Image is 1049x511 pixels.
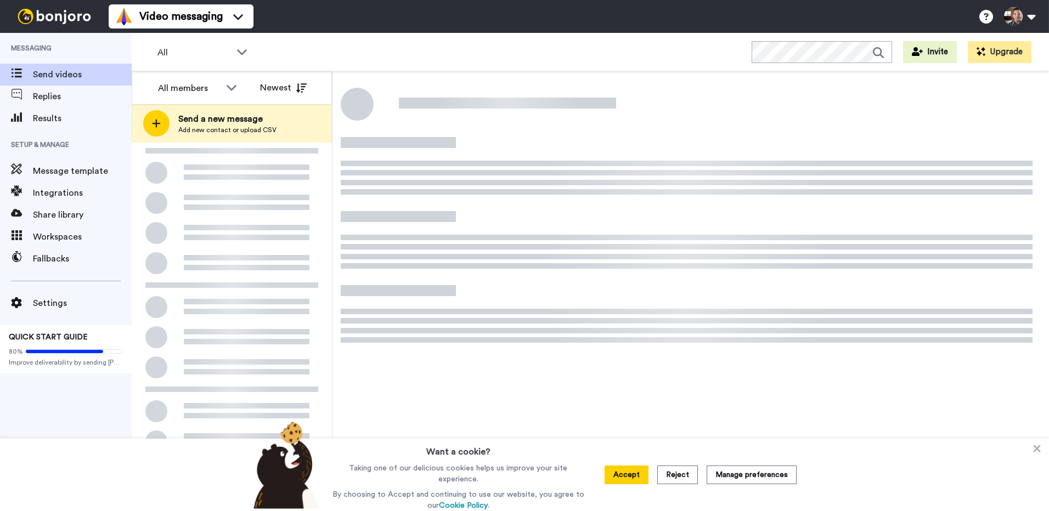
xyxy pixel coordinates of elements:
[33,230,132,243] span: Workspaces
[426,439,490,458] h3: Want a cookie?
[244,421,325,509] img: bear-with-cookie.png
[157,46,231,59] span: All
[968,41,1031,63] button: Upgrade
[9,347,23,356] span: 80%
[657,465,698,484] button: Reject
[33,164,132,178] span: Message template
[33,186,132,200] span: Integrations
[330,463,587,485] p: Taking one of our delicious cookies helps us improve your site experience.
[33,208,132,222] span: Share library
[903,41,957,63] button: Invite
[33,90,132,103] span: Replies
[33,252,132,265] span: Fallbacks
[139,9,223,24] span: Video messaging
[330,489,587,511] p: By choosing to Accept and continuing to use our website, you agree to our .
[605,465,648,484] button: Accept
[115,8,133,25] img: vm-color.svg
[33,112,132,125] span: Results
[9,358,123,367] span: Improve deliverability by sending [PERSON_NAME]’s from your own email
[9,333,88,341] span: QUICK START GUIDE
[178,126,277,134] span: Add new contact or upload CSV
[707,465,797,484] button: Manage preferences
[439,502,488,509] a: Cookie Policy
[33,297,132,310] span: Settings
[13,9,95,24] img: bj-logo-header-white.svg
[158,82,221,95] div: All members
[252,77,315,99] button: Newest
[33,68,132,81] span: Send videos
[178,112,277,126] span: Send a new message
